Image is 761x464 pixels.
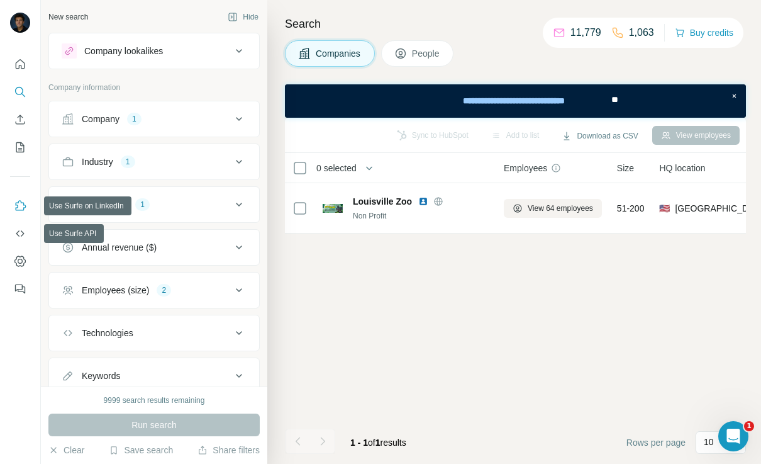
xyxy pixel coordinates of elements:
[10,53,30,76] button: Quick start
[368,438,375,448] span: of
[617,202,645,215] span: 51-200
[157,285,171,296] div: 2
[718,421,748,451] iframe: Intercom live chat
[127,113,142,125] div: 1
[82,370,120,382] div: Keywords
[10,250,30,273] button: Dashboard
[82,327,133,339] div: Technologies
[82,198,128,211] div: HQ location
[412,47,441,60] span: People
[219,8,267,26] button: Hide
[10,81,30,103] button: Search
[84,45,163,57] div: Company lookalikes
[82,241,157,254] div: Annual revenue ($)
[617,162,634,174] span: Size
[528,203,593,214] span: View 64 employees
[48,82,260,93] p: Company information
[659,202,670,215] span: 🇺🇸
[629,25,654,40] p: 1,063
[109,444,173,456] button: Save search
[353,195,412,208] span: Louisville Zoo
[744,421,754,431] span: 1
[350,438,406,448] span: results
[375,438,380,448] span: 1
[570,25,601,40] p: 11,779
[121,156,135,167] div: 1
[350,438,368,448] span: 1 - 1
[10,222,30,245] button: Use Surfe API
[48,444,84,456] button: Clear
[10,195,30,217] button: Use Surfe on LinkedIn
[285,84,746,118] iframe: Banner
[316,162,357,174] span: 0 selected
[48,11,88,23] div: New search
[10,278,30,300] button: Feedback
[49,104,259,134] button: Company1
[704,436,714,448] p: 10
[659,162,705,174] span: HQ location
[10,136,30,159] button: My lists
[82,156,113,168] div: Industry
[553,127,647,145] button: Download as CSV
[49,147,259,177] button: Industry1
[82,284,149,297] div: Employees (size)
[285,15,746,33] h4: Search
[49,36,259,66] button: Company lookalikes
[504,199,602,218] button: View 64 employees
[353,210,489,222] div: Non Profit
[49,232,259,263] button: Annual revenue ($)
[49,190,259,220] button: HQ location1
[49,318,259,348] button: Technologies
[316,47,362,60] span: Companies
[82,113,119,125] div: Company
[135,199,150,210] div: 1
[323,204,343,213] img: Logo of Louisville Zoo
[10,13,30,33] img: Avatar
[197,444,260,456] button: Share filters
[626,436,686,449] span: Rows per page
[104,395,205,406] div: 9999 search results remaining
[49,275,259,305] button: Employees (size)2
[675,24,733,42] button: Buy credits
[504,162,547,174] span: Employees
[418,196,428,207] img: LinkedIn logo
[10,108,30,131] button: Enrich CSV
[49,361,259,391] button: Keywords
